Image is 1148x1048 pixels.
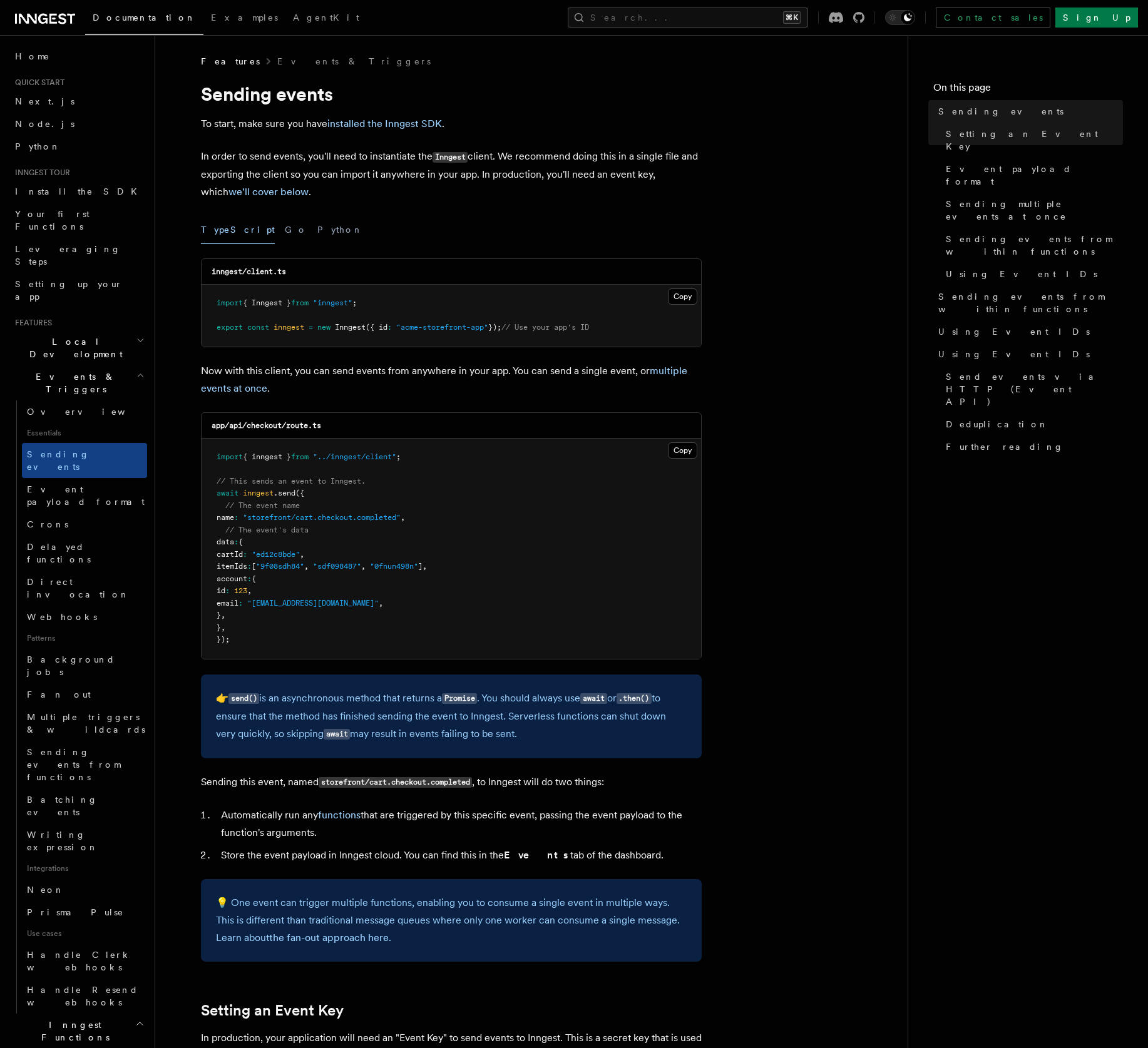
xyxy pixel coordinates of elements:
[379,599,383,608] span: ,
[22,944,147,979] a: Handle Clerk webhooks
[10,400,147,1014] div: Events & Triggers
[27,407,156,417] span: Overview
[335,323,366,332] span: Inngest
[946,268,1097,280] span: Using Event IDs
[247,562,252,571] span: :
[217,635,230,644] span: });
[234,537,238,546] span: :
[247,586,252,595] span: ,
[22,979,147,1014] a: Handle Resend webhooks
[201,83,702,105] h1: Sending events
[216,689,687,743] p: 👉 is an asynchronous method that returns a . You should always use or to ensure that the method h...
[225,501,300,510] span: // The event name
[668,442,697,459] button: Copy
[504,849,570,861] strong: Events
[933,343,1123,365] a: Using Event IDs
[27,950,131,972] span: Handle Clerk webhooks
[304,562,309,571] span: ,
[22,400,147,423] a: Overview
[243,298,291,307] span: { Inngest }
[22,823,147,858] a: Writing expression
[946,198,1123,223] span: Sending multiple events at once
[243,489,274,497] span: inngest
[941,435,1123,458] a: Further reading
[22,923,147,944] span: Use cases
[361,562,366,571] span: ,
[27,985,138,1007] span: Handle Resend webhooks
[217,550,243,559] span: cartId
[319,777,472,788] code: storefront/cart.checkout.completed
[15,186,145,196] span: Install the SDK
[313,562,361,571] span: "sdf098487"
[568,8,808,28] button: Search...⌘K
[22,858,147,878] span: Integrations
[291,452,309,461] span: from
[22,683,147,706] a: Fan out
[203,4,285,34] a: Examples
[941,413,1123,435] a: Deduplication
[27,654,115,677] span: Background jobs
[27,907,124,917] span: Prisma Pulse
[238,599,243,608] span: :
[22,628,147,648] span: Patterns
[274,489,295,497] span: .send
[201,216,275,244] button: TypeScript
[217,623,221,632] span: }
[10,273,147,308] a: Setting up your app
[946,418,1048,430] span: Deduplication
[15,244,121,267] span: Leveraging Steps
[217,489,238,497] span: await
[15,119,74,129] span: Node.js
[1055,8,1138,28] a: Sign Up
[433,152,468,163] code: Inngest
[885,10,915,25] button: Toggle dark mode
[938,105,1063,118] span: Sending events
[291,298,309,307] span: from
[27,612,97,622] span: Webhooks
[274,323,304,332] span: inngest
[941,263,1123,285] a: Using Event IDs
[10,45,147,68] a: Home
[22,423,147,443] span: Essentials
[580,693,607,704] code: await
[285,216,307,244] button: Go
[243,452,291,461] span: { inngest }
[352,298,357,307] span: ;
[217,452,243,461] span: import
[201,365,687,394] a: multiple events at once
[247,323,269,332] span: const
[396,452,401,461] span: ;
[228,186,309,198] a: we'll cover below
[938,290,1123,315] span: Sending events from within functions
[243,513,401,522] span: "storefront/cart.checkout.completed"
[201,148,702,201] p: In order to send events, you'll need to instantiate the client. We recommend doing this in a sing...
[252,574,256,583] span: {
[217,574,247,583] span: account
[217,513,234,522] span: name
[27,484,145,507] span: Event payload format
[396,323,488,332] span: "acme-storefront-app"
[387,323,392,332] span: :
[243,550,247,559] span: :
[327,118,442,130] a: installed the Inngest SDK
[201,115,702,133] p: To start, make sure you have .
[783,11,801,24] kbd: ⌘K
[217,806,702,842] li: Automatically run any that are triggered by this specific event, passing the event payload to the...
[211,13,278,23] span: Examples
[234,586,247,595] span: 123
[15,209,90,231] span: Your first Functions
[324,729,350,740] code: await
[22,513,147,536] a: Crons
[488,323,501,332] span: });
[217,562,247,571] span: itemIds
[946,440,1063,453] span: Further reading
[10,330,147,365] button: Local Development
[22,901,147,923] a: Prisma Pulse
[15,50,50,63] span: Home
[309,323,313,332] span: =
[256,562,304,571] span: "9f08sdh84"
[938,348,1090,360] span: Using Event IDs
[277,55,431,68] a: Events & Triggers
[941,123,1123,158] a: Setting an Event Key
[617,693,652,704] code: .then()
